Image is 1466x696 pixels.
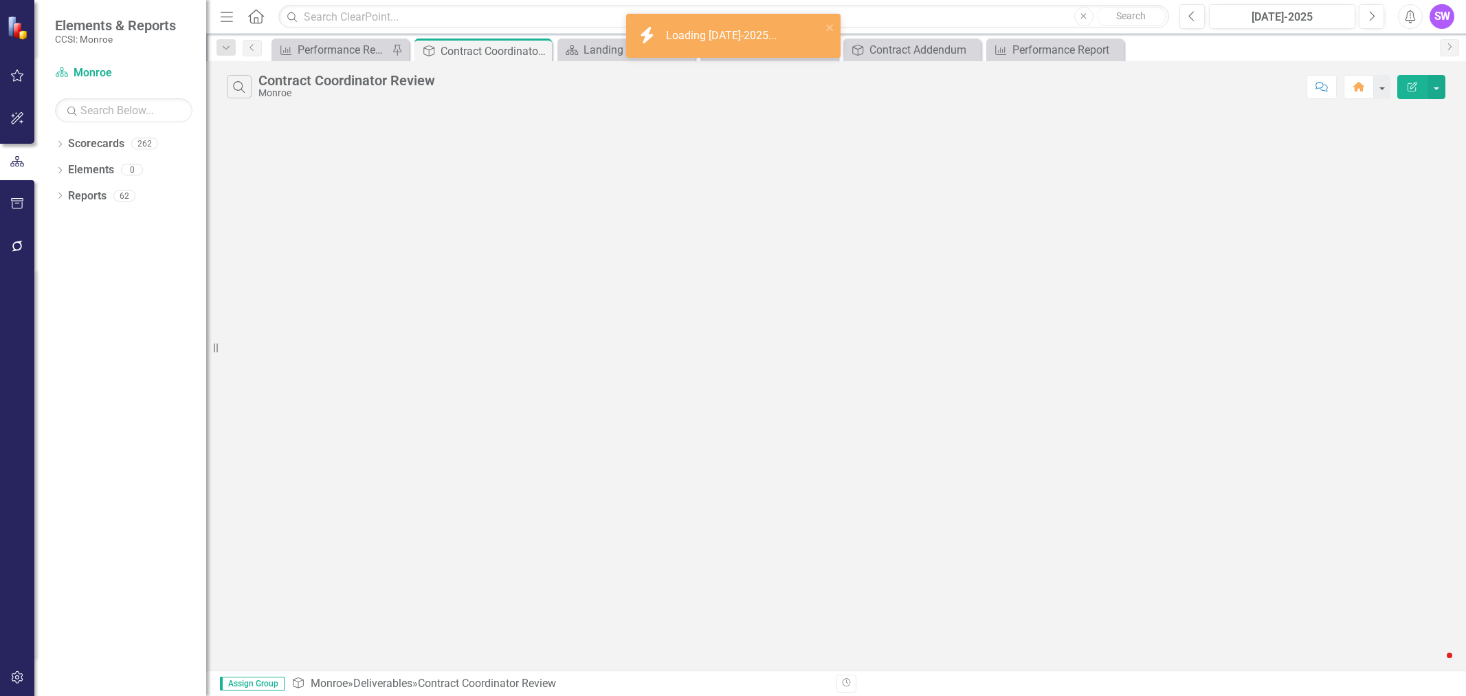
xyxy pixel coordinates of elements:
a: Elements [68,162,114,178]
div: Contract Addendum [869,41,977,58]
div: Contract Coordinator Review [441,43,548,60]
a: Performance Report [990,41,1120,58]
div: Performance Report [1012,41,1120,58]
img: ClearPoint Strategy [7,15,31,39]
button: close [825,19,835,35]
span: Assign Group [220,677,285,690]
div: [DATE]-2025 [1214,9,1351,25]
input: Search ClearPoint... [278,5,1169,29]
button: [DATE]-2025 [1209,4,1355,29]
a: Monroe [311,677,348,690]
div: Monroe [258,88,435,98]
div: 62 [113,190,135,202]
a: Reports [68,188,107,204]
div: Contract Coordinator Review [258,73,435,88]
span: Search [1116,10,1146,21]
div: Performance Report [298,41,388,58]
div: 0 [121,164,143,176]
button: SW [1430,4,1454,29]
input: Search Below... [55,98,192,122]
a: Monroe [55,65,192,81]
a: Contract Addendum [847,41,977,58]
div: » » [291,676,826,692]
div: Loading [DATE]-2025... [666,28,780,44]
small: CCSI: Monroe [55,34,176,45]
div: Landing Page [584,41,691,58]
a: Scorecards [68,136,124,152]
iframe: Intercom live chat [1419,649,1452,682]
div: Contract Coordinator Review [418,677,556,690]
button: Search [1097,7,1166,26]
a: Performance Report [275,41,388,58]
span: Elements & Reports [55,17,176,34]
a: Landing Page [561,41,691,58]
a: Deliverables [353,677,412,690]
div: 262 [131,138,158,150]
